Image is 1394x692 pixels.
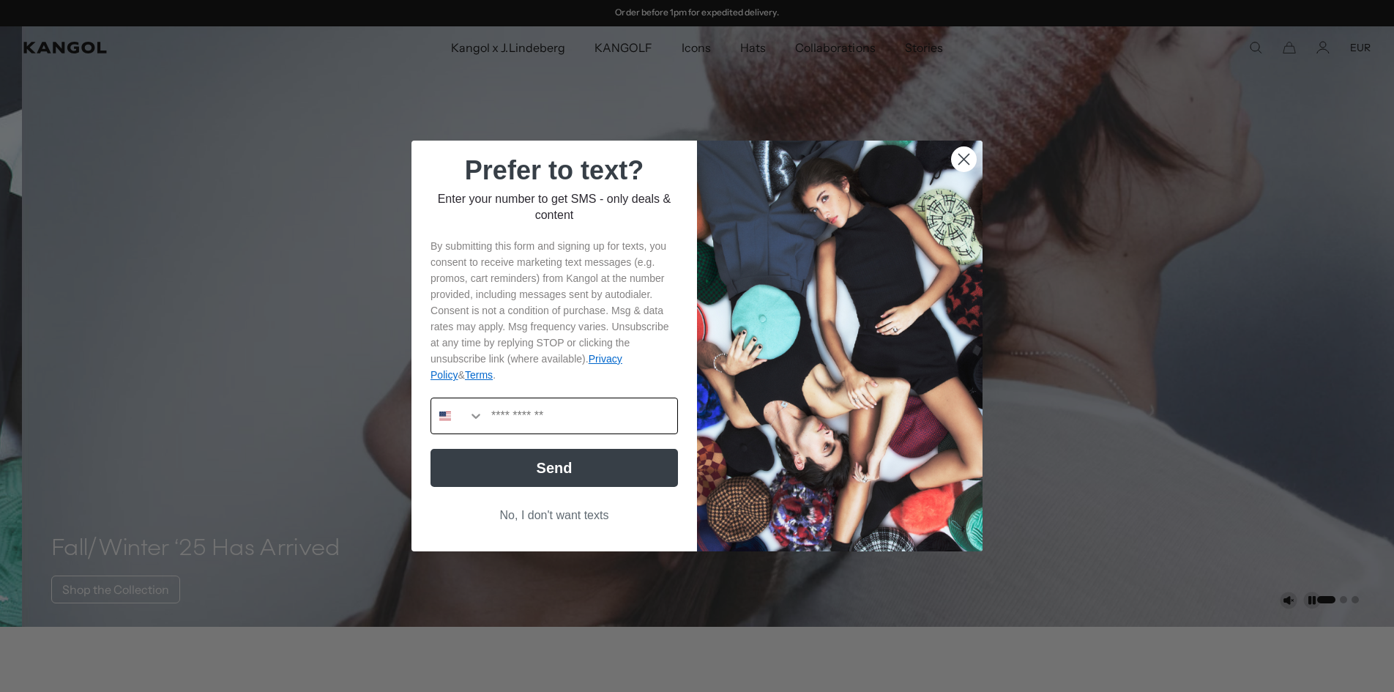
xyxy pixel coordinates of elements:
[430,238,678,383] p: By submitting this form and signing up for texts, you consent to receive marketing text messages ...
[484,398,677,434] input: Phone Number
[439,410,451,422] img: United States
[465,155,644,185] span: Prefer to text?
[430,449,678,487] button: Send
[431,398,484,434] button: Search Countries
[465,369,493,381] a: Terms
[430,502,678,529] button: No, I don't want texts
[951,146,977,172] button: Close dialog
[697,141,983,551] img: 32d93059-7686-46ce-88e0-f8be1b64b1a2.jpeg
[438,193,671,221] span: Enter your number to get SMS - only deals & content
